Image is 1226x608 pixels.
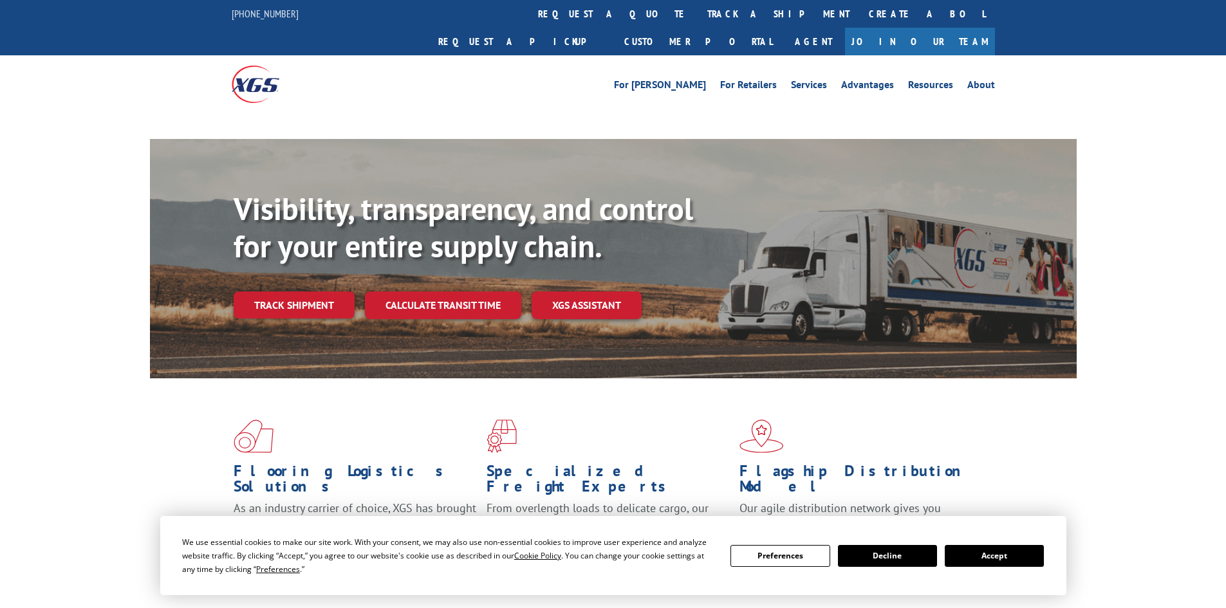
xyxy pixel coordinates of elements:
a: Calculate transit time [365,291,521,319]
a: XGS ASSISTANT [532,291,642,319]
p: From overlength loads to delicate cargo, our experienced staff knows the best way to move your fr... [487,501,730,558]
a: Join Our Team [845,28,995,55]
h1: Flagship Distribution Model [739,463,983,501]
span: As an industry carrier of choice, XGS has brought innovation and dedication to flooring logistics... [234,501,476,546]
button: Accept [945,545,1044,567]
a: Track shipment [234,291,355,318]
a: Agent [782,28,845,55]
button: Preferences [730,545,830,567]
button: Decline [838,545,937,567]
a: [PHONE_NUMBER] [232,7,299,20]
h1: Flooring Logistics Solutions [234,463,477,501]
img: xgs-icon-flagship-distribution-model-red [739,419,784,453]
span: Preferences [256,564,300,575]
img: xgs-icon-total-supply-chain-intelligence-red [234,419,274,453]
span: Our agile distribution network gives you nationwide inventory management on demand. [739,501,976,531]
a: Request a pickup [429,28,615,55]
a: About [967,80,995,94]
a: Advantages [841,80,894,94]
a: For Retailers [720,80,777,94]
a: Resources [908,80,953,94]
h1: Specialized Freight Experts [487,463,730,501]
a: For [PERSON_NAME] [614,80,706,94]
img: xgs-icon-focused-on-flooring-red [487,419,517,453]
a: Services [791,80,827,94]
div: We use essential cookies to make our site work. With your consent, we may also use non-essential ... [182,535,715,576]
a: Customer Portal [615,28,782,55]
span: Cookie Policy [514,550,561,561]
b: Visibility, transparency, and control for your entire supply chain. [234,189,693,266]
div: Cookie Consent Prompt [160,516,1066,595]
